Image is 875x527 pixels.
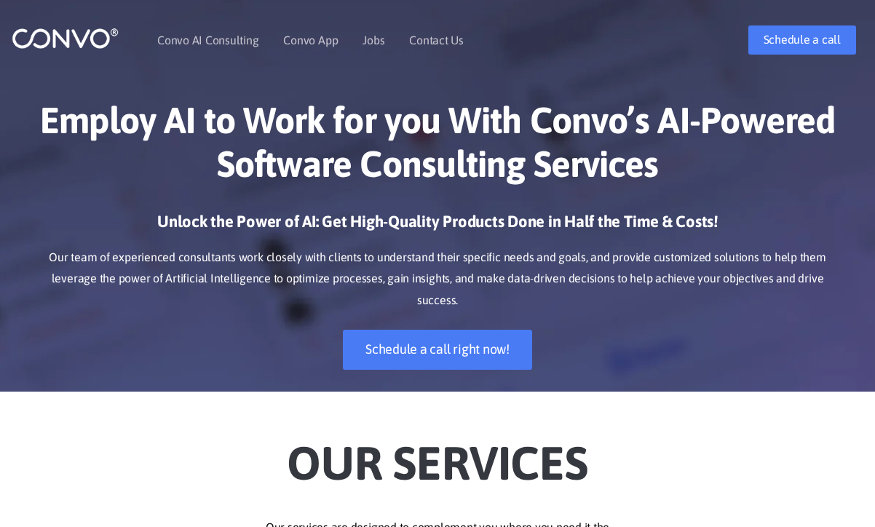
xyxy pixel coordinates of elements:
[157,34,258,46] a: Convo AI Consulting
[363,34,384,46] a: Jobs
[283,34,338,46] a: Convo App
[343,330,532,370] a: Schedule a call right now!
[748,25,856,55] a: Schedule a call
[33,98,842,197] h1: Employ AI to Work for you With Convo’s AI-Powered Software Consulting Services
[409,34,464,46] a: Contact Us
[12,27,119,49] img: logo_1.png
[33,211,842,243] h3: Unlock the Power of AI: Get High-Quality Products Done in Half the Time & Costs!
[33,247,842,312] p: Our team of experienced consultants work closely with clients to understand their specific needs ...
[33,413,842,495] h2: Our Services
